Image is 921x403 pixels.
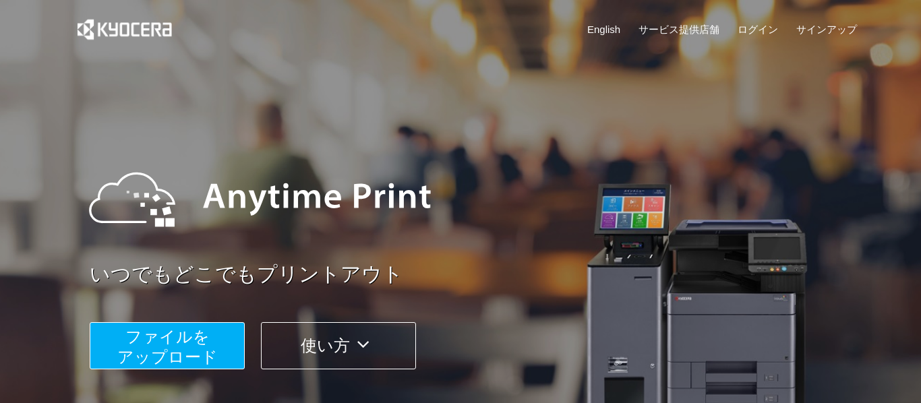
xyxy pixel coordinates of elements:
[90,322,245,369] button: ファイルを​​アップロード
[587,22,620,36] a: English
[796,22,857,36] a: サインアップ
[738,22,778,36] a: ログイン
[261,322,416,369] button: 使い方
[90,260,865,289] a: いつでもどこでもプリントアウト
[117,328,218,366] span: ファイルを ​​アップロード
[638,22,719,36] a: サービス提供店舗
